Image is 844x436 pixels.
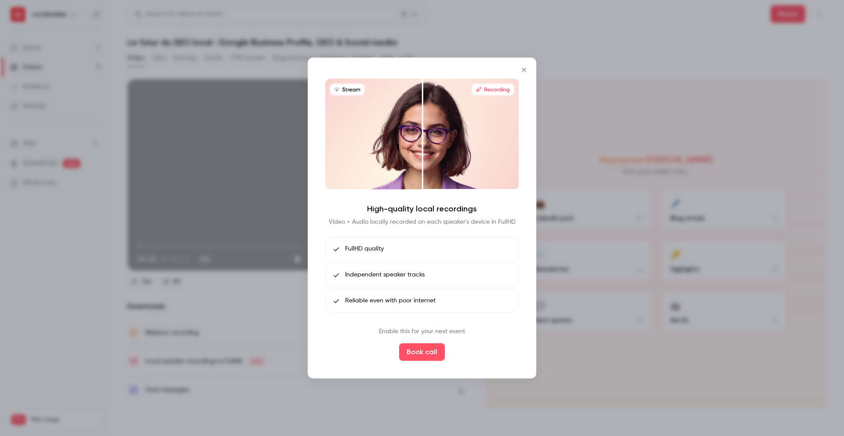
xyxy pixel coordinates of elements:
button: Close [515,61,533,79]
span: Reliable even with poor internet [345,296,436,305]
button: Book call [399,343,445,361]
span: Independent speaker tracks [345,270,425,280]
p: Enable this for your next event [379,327,465,336]
h4: High-quality local recordings [367,203,477,214]
p: Video + Audio locally recorded on each speaker's device in FullHD [329,218,516,226]
span: FullHD quality [345,244,384,254]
